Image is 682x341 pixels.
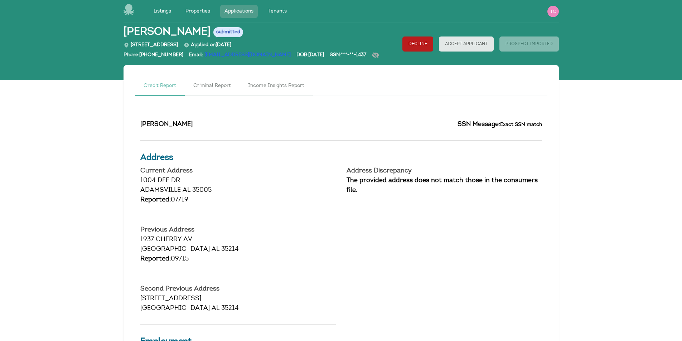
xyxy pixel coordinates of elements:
a: Listings [149,5,175,18]
span: [GEOGRAPHIC_DATA] [140,246,210,253]
span: ADAMSVILLE [140,187,181,194]
div: Phone: [PHONE_NUMBER] [124,52,183,62]
span: SSN Message: [458,121,500,128]
a: Criminal Report [185,77,240,96]
span: 1004 DEE DR [140,177,180,184]
div: 09/15 [140,254,336,264]
a: Properties [181,5,214,18]
div: 07/19 [140,195,336,205]
h4: Address Discrepancy [347,168,542,174]
span: AL [212,305,219,312]
h3: Address [140,151,542,164]
strong: The provided address does not match those in the consumers file. [347,177,538,194]
a: Applications [220,5,258,18]
span: [GEOGRAPHIC_DATA] [140,305,210,312]
a: Income Insights Report [240,77,313,96]
h4: Previous Address [140,227,336,233]
h2: [PERSON_NAME] [140,120,336,130]
span: AL [183,187,190,194]
a: Credit Report [135,77,185,96]
button: Decline [402,36,433,52]
h4: Second Previous Address [140,286,336,292]
h4: Current Address [140,168,336,174]
span: 35005 [192,187,212,194]
span: [STREET_ADDRESS] [124,43,178,48]
span: Reported: [140,197,171,203]
span: [PERSON_NAME] [124,26,211,39]
span: Applied on [DATE] [184,43,231,48]
span: 35214 [221,246,239,253]
span: 1937 CHERRY AV [140,237,192,243]
span: [STREET_ADDRESS] [140,296,201,302]
div: Email: [189,52,291,62]
small: Exact SSN match [500,122,542,127]
span: AL [212,246,219,253]
span: 35214 [221,305,239,312]
a: [EMAIL_ADDRESS][DOMAIN_NAME] [204,53,291,58]
nav: Tabs [135,77,547,96]
button: Accept Applicant [439,36,494,52]
span: submitted [213,27,243,37]
div: DOB: [DATE] [296,52,324,62]
a: Tenants [263,5,291,18]
span: Reported: [140,256,171,262]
